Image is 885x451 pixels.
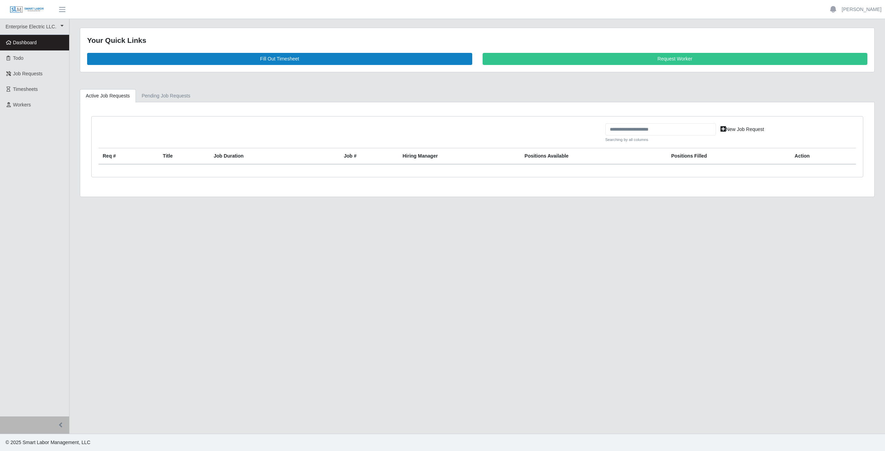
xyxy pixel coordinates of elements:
[10,6,44,13] img: SLM Logo
[136,89,196,103] a: Pending Job Requests
[87,35,867,46] div: Your Quick Links
[716,123,769,135] a: New Job Request
[6,440,90,445] span: © 2025 Smart Labor Management, LLC
[13,40,37,45] span: Dashboard
[520,148,667,165] th: Positions Available
[483,53,868,65] a: Request Worker
[80,89,136,103] a: Active Job Requests
[13,86,38,92] span: Timesheets
[667,148,790,165] th: Positions Filled
[159,148,209,165] th: Title
[13,71,43,76] span: Job Requests
[791,148,856,165] th: Action
[87,53,472,65] a: Fill Out Timesheet
[340,148,399,165] th: Job #
[605,137,716,143] small: Searching by all columns
[842,6,882,13] a: [PERSON_NAME]
[13,102,31,107] span: Workers
[13,55,24,61] span: Todo
[209,148,316,165] th: Job Duration
[99,148,159,165] th: Req #
[398,148,520,165] th: Hiring Manager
